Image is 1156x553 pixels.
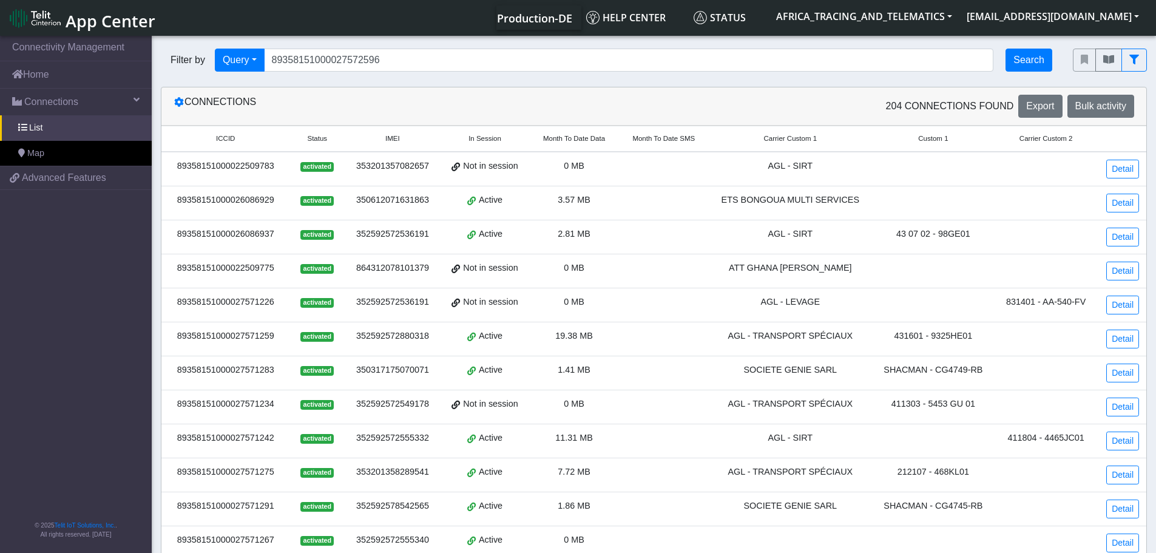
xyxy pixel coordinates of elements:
[29,121,42,135] span: List
[1018,95,1062,118] button: Export
[352,262,433,275] div: 864312078101379
[558,501,590,511] span: 1.86 MB
[1106,534,1139,552] a: Detail
[496,5,572,30] a: Your current platform instance
[300,230,334,240] span: activated
[716,296,865,309] div: AGL - LEVAGE
[66,10,155,32] span: App Center
[879,500,987,513] div: SHACMAN - CG4745-RB
[300,332,334,342] span: activated
[352,398,433,411] div: 352592572549178
[1106,160,1139,178] a: Detail
[463,262,518,275] span: Not in session
[1106,330,1139,348] a: Detail
[352,160,433,173] div: 353201357082657
[1019,134,1073,144] span: Carrier Custom 2
[169,262,283,275] div: 89358151000022509775
[352,194,433,207] div: 350612071631863
[716,466,865,479] div: AGL - TRANSPORT SPÉCIAUX
[169,534,283,547] div: 89358151000027571267
[879,398,987,411] div: 411303 - 5453 GU 01
[586,11,666,24] span: Help center
[716,398,865,411] div: AGL - TRANSPORT SPÉCIAUX
[55,522,115,529] a: Telit IoT Solutions, Inc.
[716,500,865,513] div: SOCIETE GENIE SARL
[1075,101,1126,111] span: Bulk activity
[1106,194,1139,212] a: Detail
[1002,296,1090,309] div: 831401 - AA-540-FV
[215,49,265,72] button: Query
[169,228,283,241] div: 89358151000026086937
[352,330,433,343] div: 352592572880318
[716,160,865,173] div: AGL - SIRT
[1106,262,1139,280] a: Detail
[352,500,433,513] div: 352592578542565
[307,134,327,144] span: Status
[1106,500,1139,518] a: Detail
[479,432,502,445] span: Active
[1106,364,1139,382] a: Detail
[300,468,334,478] span: activated
[479,364,502,377] span: Active
[463,160,518,173] span: Not in session
[716,262,865,275] div: ATT GHANA [PERSON_NAME]
[352,432,433,445] div: 352592572555332
[352,228,433,241] div: 352592572536191
[564,535,584,545] span: 0 MB
[463,296,518,309] span: Not in session
[586,11,600,24] img: knowledge.svg
[763,134,817,144] span: Carrier Custom 1
[1073,49,1147,72] div: fitlers menu
[300,264,334,274] span: activated
[1006,49,1052,72] button: Search
[264,49,994,72] input: Search...
[169,500,283,513] div: 89358151000027571291
[479,534,502,547] span: Active
[879,330,987,343] div: 431601 - 9325HE01
[1106,432,1139,450] a: Detail
[352,296,433,309] div: 352592572536191
[463,398,518,411] span: Not in session
[24,95,78,109] span: Connections
[558,229,590,239] span: 2.81 MB
[169,432,283,445] div: 89358151000027571242
[352,364,433,377] div: 350317175070071
[300,298,334,308] span: activated
[479,228,502,241] span: Active
[959,5,1146,27] button: [EMAIL_ADDRESS][DOMAIN_NAME]
[689,5,769,30] a: Status
[385,134,400,144] span: IMEI
[479,194,502,207] span: Active
[716,228,865,241] div: AGL - SIRT
[497,11,572,25] span: Production-DE
[555,433,593,443] span: 11.31 MB
[769,5,959,27] button: AFRICA_TRACING_AND_TELEMATICS
[564,399,584,409] span: 0 MB
[1002,432,1090,445] div: 411804 - 4465JC01
[10,8,61,28] img: logo-telit-cinterion-gw-new.png
[716,330,865,343] div: AGL - TRANSPORT SPÉCIAUX
[352,534,433,547] div: 352592572555340
[1106,398,1139,416] a: Detail
[169,364,283,377] div: 89358151000027571283
[300,196,334,206] span: activated
[1106,228,1139,246] a: Detail
[581,5,689,30] a: Help center
[169,296,283,309] div: 89358151000027571226
[1026,101,1054,111] span: Export
[886,99,1014,114] span: 204 Connections found
[300,366,334,376] span: activated
[716,194,865,207] div: ETS BONGOUA MULTI SERVICES
[169,466,283,479] div: 89358151000027571275
[169,398,283,411] div: 89358151000027571234
[300,502,334,512] span: activated
[300,400,334,410] span: activated
[558,365,590,375] span: 1.41 MB
[169,194,283,207] div: 89358151000026086929
[632,134,695,144] span: Month To Date SMS
[300,434,334,444] span: activated
[879,228,987,241] div: 43 07 02 - 98GE01
[1106,296,1139,314] a: Detail
[22,171,106,185] span: Advanced Features
[468,134,501,144] span: In Session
